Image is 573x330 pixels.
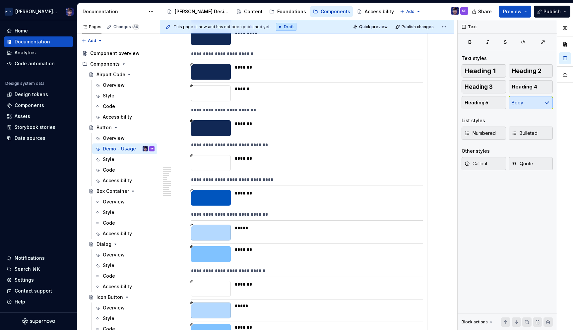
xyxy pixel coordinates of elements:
[462,8,467,14] div: SP
[103,262,114,269] div: Style
[92,133,157,143] a: Overview
[92,101,157,112] a: Code
[92,112,157,122] a: Accessibility
[1,4,76,19] button: [PERSON_NAME] AirlinesColin LeBlanc
[15,38,50,45] div: Documentation
[86,122,157,133] a: Button
[543,8,561,15] span: Publish
[462,96,506,109] button: Heading 5
[277,8,306,15] div: Foundations
[15,135,45,141] div: Data sources
[402,24,434,29] span: Publish changes
[509,127,553,140] button: Bulleted
[15,288,52,294] div: Contact support
[4,286,73,296] button: Contact support
[15,255,45,261] div: Notifications
[462,55,487,62] div: Text styles
[92,313,157,324] a: Style
[15,49,36,56] div: Analytics
[321,8,350,15] div: Components
[96,241,111,247] div: Dialog
[4,100,73,111] a: Components
[103,145,136,152] div: Demo - Usage
[462,317,494,327] div: Block actions
[15,8,58,15] div: [PERSON_NAME] Airlines
[92,271,157,281] a: Code
[365,8,394,15] div: Accessibility
[5,81,44,86] div: Design system data
[103,230,132,237] div: Accessibility
[462,319,488,325] div: Block actions
[359,24,388,29] span: Quick preview
[113,24,139,29] div: Changes
[86,239,157,249] a: Dialog
[22,318,55,325] svg: Supernova Logo
[4,36,73,47] a: Documentation
[92,218,157,228] a: Code
[92,249,157,260] a: Overview
[103,198,125,205] div: Overview
[103,251,125,258] div: Overview
[15,124,55,131] div: Storybook stories
[512,83,537,90] span: Heading 4
[86,69,157,80] a: Airport Code
[5,8,13,16] img: f0306bc8-3074-41fb-b11c-7d2e8671d5eb.png
[462,148,490,154] div: Other styles
[96,294,123,301] div: Icon Button
[103,304,125,311] div: Overview
[509,157,553,170] button: Quote
[132,24,139,29] span: 36
[4,275,73,285] a: Settings
[164,5,397,18] div: Page tree
[351,22,391,31] button: Quick preview
[103,167,115,173] div: Code
[96,124,112,131] div: Button
[92,90,157,101] a: Style
[15,60,55,67] div: Code automation
[92,80,157,90] a: Overview
[244,8,263,15] div: Content
[451,7,459,15] img: Colin LeBlanc
[15,277,34,283] div: Settings
[310,6,353,17] a: Components
[509,80,553,93] button: Heading 4
[512,130,538,137] span: Bulleted
[4,297,73,307] button: Help
[92,175,157,186] a: Accessibility
[90,50,140,57] div: Component overview
[103,82,125,88] div: Overview
[462,127,506,140] button: Numbered
[4,26,73,36] a: Home
[103,209,114,216] div: Style
[462,157,506,170] button: Callout
[465,99,488,106] span: Heading 5
[462,117,485,124] div: List styles
[80,36,104,45] button: Add
[15,27,28,34] div: Home
[4,111,73,122] a: Assets
[175,8,229,15] div: [PERSON_NAME] Design
[83,8,145,15] div: Documentation
[393,22,437,31] button: Publish changes
[103,103,115,110] div: Code
[4,264,73,274] button: Search ⌘K
[15,266,40,272] div: Search ⌘K
[103,114,132,120] div: Accessibility
[173,24,271,29] span: This page is new and has not been published yet.
[462,64,506,78] button: Heading 1
[164,6,232,17] a: [PERSON_NAME] Design
[478,8,492,15] span: Share
[96,71,125,78] div: Airport Code
[398,7,423,16] button: Add
[92,143,157,154] a: Demo - UsageColin LeBlancSP
[465,160,487,167] span: Callout
[284,24,294,29] span: Draft
[462,80,506,93] button: Heading 3
[103,156,114,163] div: Style
[86,292,157,302] a: Icon Button
[92,302,157,313] a: Overview
[4,253,73,263] button: Notifications
[103,177,132,184] div: Accessibility
[4,58,73,69] a: Code automation
[503,8,522,15] span: Preview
